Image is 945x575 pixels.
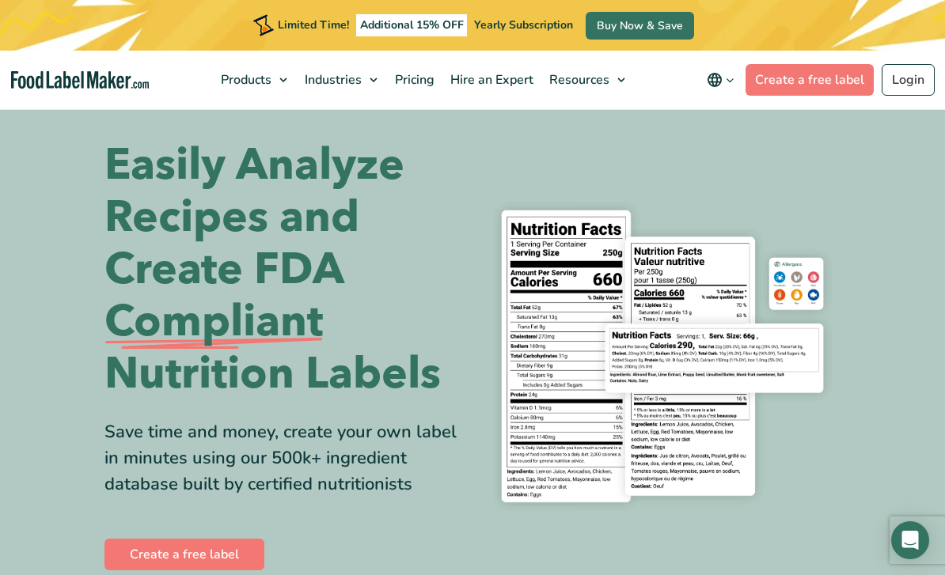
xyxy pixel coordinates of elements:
span: Resources [545,71,611,89]
span: Limited Time! [278,17,349,32]
a: Industries [295,51,385,109]
a: Buy Now & Save [586,12,694,40]
span: Compliant [104,296,323,348]
div: Save time and money, create your own label in minutes using our 500k+ ingredient database built b... [104,419,461,497]
span: Industries [300,71,363,89]
a: Products [211,51,295,109]
h1: Easily Analyze Recipes and Create FDA Nutrition Labels [104,139,461,400]
span: Hire an Expert [446,71,535,89]
span: Pricing [390,71,436,89]
a: Resources [540,51,633,109]
a: Login [882,64,935,96]
span: Yearly Subscription [474,17,573,32]
a: Pricing [385,51,441,109]
span: Products [216,71,273,89]
a: Create a free label [746,64,874,96]
span: Additional 15% OFF [356,14,468,36]
a: Create a free label [104,539,264,570]
a: Hire an Expert [441,51,540,109]
div: Open Intercom Messenger [891,521,929,559]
